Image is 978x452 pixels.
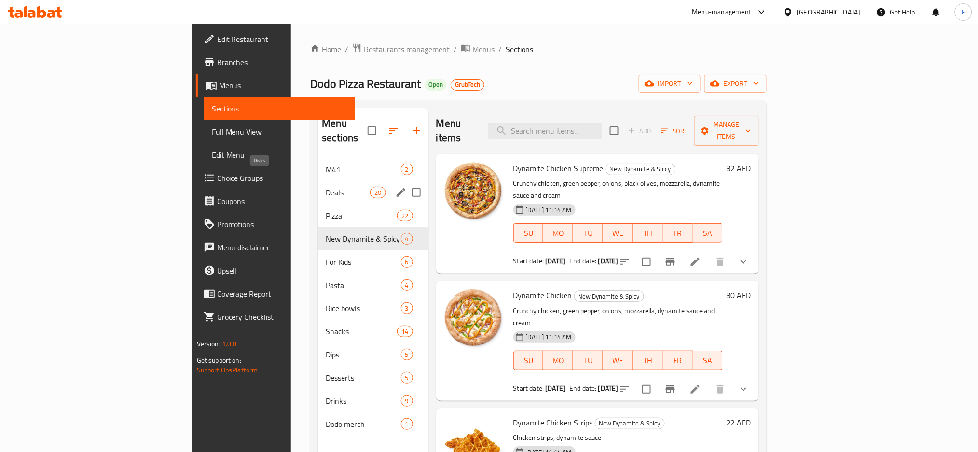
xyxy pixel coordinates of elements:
span: End date: [569,382,596,395]
button: import [639,75,701,93]
a: Menu disclaimer [196,236,356,259]
span: Choice Groups [217,172,348,184]
span: Edit Menu [212,149,348,161]
div: items [401,279,413,291]
span: Pasta [326,279,400,291]
div: items [401,233,413,245]
button: show more [732,250,755,274]
div: Drinks [326,395,400,407]
span: 2 [401,165,413,174]
div: items [401,164,413,175]
button: FR [663,223,693,243]
p: Chicken strips, dynamite sauce [513,432,723,444]
a: Branches [196,51,356,74]
a: Choice Groups [196,166,356,190]
div: items [401,349,413,360]
span: Pizza [326,210,397,221]
b: [DATE] [546,382,566,395]
span: FR [667,354,689,368]
span: TU [577,354,599,368]
span: SA [697,226,719,240]
span: Snacks [326,326,397,337]
a: Menus [461,43,495,55]
span: Sort sections [382,119,405,142]
div: items [401,302,413,314]
span: Select all sections [362,121,382,141]
span: 1 [401,420,413,429]
a: Edit Restaurant [196,27,356,51]
button: delete [709,250,732,274]
span: Full Menu View [212,126,348,137]
span: Select to update [636,379,657,399]
button: TH [633,223,663,243]
span: Menu disclaimer [217,242,348,253]
button: show more [732,378,755,401]
span: WE [607,354,629,368]
a: Edit menu item [689,256,701,268]
b: [DATE] [598,255,619,267]
button: WE [603,351,633,370]
span: Promotions [217,219,348,230]
span: 6 [401,258,413,267]
span: New Dynamite & Spicy [595,418,664,429]
span: Dynamite Chicken [513,288,572,302]
span: Restaurants management [364,43,450,55]
div: Open [425,79,447,91]
span: Grocery Checklist [217,311,348,323]
svg: Show Choices [738,384,749,395]
span: Branches [217,56,348,68]
span: Dodo Pizza Restaurant [310,73,421,95]
div: Pasta4 [318,274,428,297]
span: [DATE] 11:14 AM [522,332,576,342]
div: New Dynamite & Spicy [574,290,644,302]
div: M41 [326,164,400,175]
span: 4 [401,281,413,290]
a: Coupons [196,190,356,213]
span: FR [667,226,689,240]
span: GrubTech [451,81,484,89]
span: 9 [401,397,413,406]
span: TH [637,354,659,368]
button: WE [603,223,633,243]
span: 1.0.0 [222,338,237,350]
a: Edit menu item [689,384,701,395]
span: WE [607,226,629,240]
button: MO [543,351,573,370]
span: SU [518,354,540,368]
input: search [488,123,602,139]
span: Open [425,81,447,89]
a: Edit Menu [204,143,356,166]
h6: 22 AED [727,416,751,429]
a: Support.OpsPlatform [197,364,258,376]
span: Coupons [217,195,348,207]
nav: breadcrumb [310,43,766,55]
span: Upsell [217,265,348,276]
button: TH [633,351,663,370]
span: 22 [398,211,412,220]
span: Desserts [326,372,400,384]
p: Crunchy chicken, green pepper, onions, black olives, mozzarella, dynamite sauce and cream [513,178,723,202]
span: Sort items [655,123,694,138]
div: items [401,372,413,384]
span: 14 [398,327,412,336]
span: Rice bowls [326,302,400,314]
div: items [397,210,413,221]
a: Grocery Checklist [196,305,356,329]
p: Crunchy chicken, green pepper, onions, mozzarella, dynamite sauce and cream [513,305,723,329]
button: MO [543,223,573,243]
div: items [370,187,386,198]
span: Sort [661,125,688,137]
button: FR [663,351,693,370]
span: Dodo merch [326,418,400,430]
span: Sections [212,103,348,114]
div: Pizza22 [318,204,428,227]
a: Sections [204,97,356,120]
span: Version: [197,338,220,350]
div: Drinks9 [318,389,428,412]
div: [GEOGRAPHIC_DATA] [797,7,861,17]
span: 3 [401,304,413,313]
span: 5 [401,373,413,383]
span: 4 [401,234,413,244]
